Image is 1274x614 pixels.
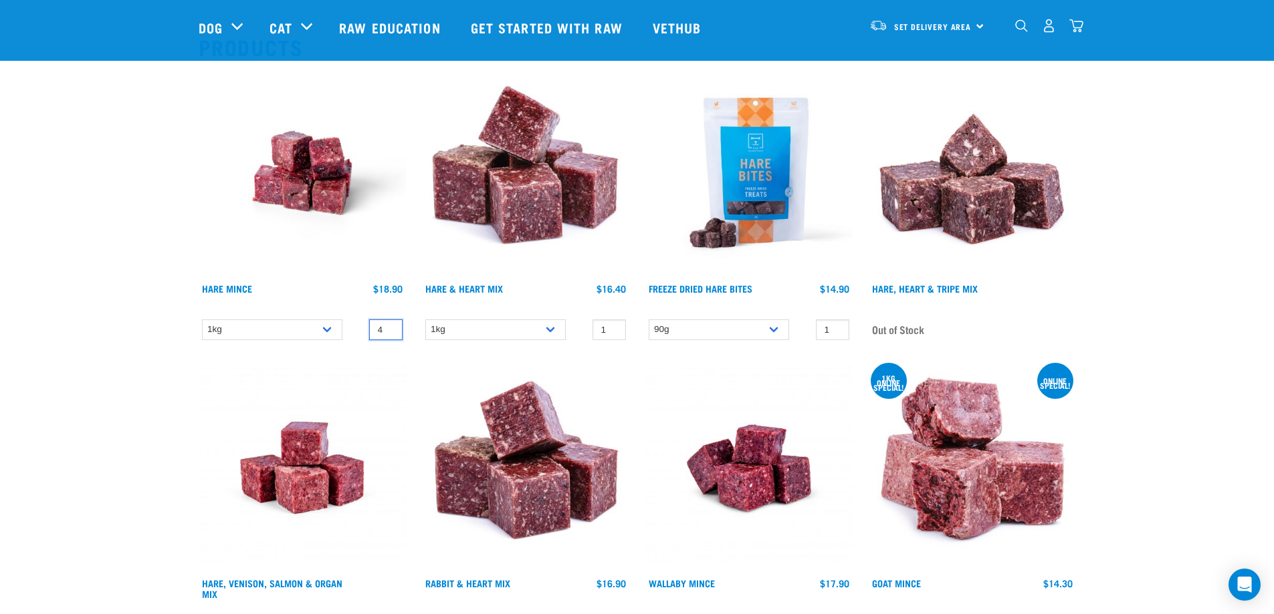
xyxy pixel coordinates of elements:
img: van-moving.png [869,19,887,31]
a: Freeze Dried Hare Bites [649,286,752,291]
a: Hare Mince [202,286,252,291]
div: $18.90 [373,283,403,294]
img: Wallaby Mince 1675 [645,364,853,571]
a: Wallaby Mince [649,581,715,585]
a: Goat Mince [872,581,921,585]
div: $16.40 [597,283,626,294]
div: 1kg online special! [871,375,907,390]
div: Open Intercom Messenger [1229,569,1261,601]
img: user.png [1042,19,1056,33]
img: Rabbit Venison Salmon Organ 1688 [199,364,406,571]
img: home-icon@2x.png [1069,19,1083,33]
input: 1 [369,319,403,340]
a: Hare & Heart Mix [425,286,503,291]
a: Get started with Raw [457,1,639,54]
div: $16.90 [597,578,626,589]
span: Out of Stock [872,319,924,339]
a: Rabbit & Heart Mix [425,581,510,585]
a: Raw Education [326,1,457,54]
a: Hare, Venison, Salmon & Organ Mix [202,581,342,596]
img: 1175 Rabbit Heart Tripe Mix 01 [869,69,1076,277]
img: 1077 Wild Goat Mince 01 [869,364,1076,571]
img: Pile Of Cubed Hare Heart For Pets [422,69,629,277]
img: 1087 Rabbit Heart Cubes 01 [422,364,629,571]
img: Raw Essentials Freeze Dried Hare Bites [645,69,853,277]
a: Dog [199,17,223,37]
div: $14.30 [1043,578,1073,589]
img: home-icon-1@2x.png [1015,19,1028,32]
a: Cat [270,17,292,37]
input: 1 [816,319,849,340]
span: Set Delivery Area [894,25,972,29]
a: Hare, Heart & Tripe Mix [872,286,978,291]
div: ONLINE SPECIAL! [1037,378,1073,388]
div: $14.90 [820,283,849,294]
input: 1 [593,319,626,340]
div: $17.90 [820,578,849,589]
img: Raw Essentials Hare Mince Raw Bites For Cats & Dogs [199,69,406,277]
a: Vethub [639,1,718,54]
